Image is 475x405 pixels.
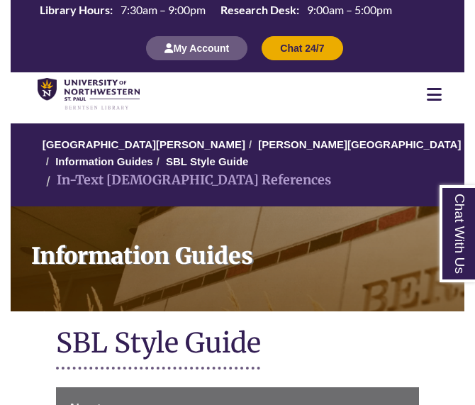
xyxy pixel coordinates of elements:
a: Chat 24/7 [262,42,342,54]
button: Chat 24/7 [262,36,342,60]
button: My Account [146,36,247,60]
a: Information Guides [11,206,464,311]
a: [PERSON_NAME][GEOGRAPHIC_DATA] [258,138,461,150]
li: In-Text [DEMOGRAPHIC_DATA] References [43,170,331,191]
img: UNWSP Library Logo [38,78,140,111]
span: 7:30am – 9:00pm [121,3,206,16]
a: Information Guides [55,155,153,167]
a: [GEOGRAPHIC_DATA][PERSON_NAME] [43,138,245,150]
a: Hours Today [34,2,398,21]
h1: SBL Style Guide [56,326,419,363]
span: 9:00am – 5:00pm [307,3,392,16]
h1: Information Guides [22,206,464,293]
table: Hours Today [34,2,398,20]
th: Research Desk: [215,2,301,18]
a: SBL Style Guide [166,155,248,167]
th: Library Hours: [34,2,115,18]
a: My Account [146,42,247,54]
